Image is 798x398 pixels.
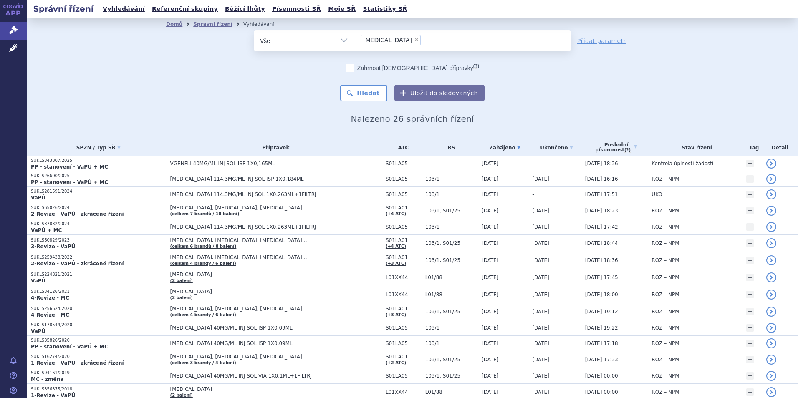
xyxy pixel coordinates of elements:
[766,290,776,300] a: detail
[222,3,268,15] a: Běžící lhůty
[762,139,798,156] th: Detail
[532,142,581,154] a: Ukončeno
[425,240,477,246] span: 103/1, S01/25
[31,173,166,179] p: SUKLS26600/2025
[652,257,679,263] span: ROZ – NPM
[31,360,124,366] strong: 1-Revize - VaPÚ - zkrácené řízení
[482,176,499,182] span: [DATE]
[31,227,62,233] strong: VaPÚ + MC
[532,224,549,230] span: [DATE]
[425,257,477,263] span: 103/1, S01/25
[652,309,679,315] span: ROZ – NPM
[746,372,754,380] a: +
[766,238,776,248] a: detail
[746,324,754,332] a: +
[746,340,754,347] a: +
[386,292,421,297] span: L01XX44
[31,272,166,277] p: SUKLS224821/2021
[532,191,534,197] span: -
[766,255,776,265] a: detail
[746,239,754,247] a: +
[170,212,240,216] a: (celkem 7 brandů / 10 balení)
[31,306,166,312] p: SUKLS256624/2020
[652,240,679,246] span: ROZ – NPM
[170,161,379,166] span: VGENFLI 40MG/ML INJ SOL ISP 1X0,165ML
[386,205,421,211] span: S01LA01
[425,389,477,395] span: L01/88
[532,161,534,166] span: -
[360,3,409,15] a: Statistiky SŘ
[31,205,166,211] p: SUKLS65026/2024
[386,373,421,379] span: S01LA05
[652,161,713,166] span: Kontrola úplnosti žádosti
[386,191,421,197] span: S01LA05
[351,114,474,124] span: Nalezeno 26 správních řízení
[585,176,618,182] span: [DATE] 16:16
[532,357,549,363] span: [DATE]
[425,357,477,363] span: 103/1, S01/25
[166,139,381,156] th: Přípravek
[482,161,499,166] span: [DATE]
[340,85,387,101] button: Hledat
[482,309,499,315] span: [DATE]
[170,306,379,312] span: [MEDICAL_DATA], [MEDICAL_DATA], [MEDICAL_DATA]…
[149,3,220,15] a: Referenční skupiny
[652,208,679,214] span: ROZ – NPM
[381,139,421,156] th: ATC
[532,325,549,331] span: [DATE]
[193,21,232,27] a: Správní řízení
[170,393,193,398] a: (2 balení)
[421,139,477,156] th: RS
[482,240,499,246] span: [DATE]
[386,244,406,249] a: (+4 ATC)
[31,211,124,217] strong: 2-Revize - VaPÚ - zkrácené řízení
[585,240,618,246] span: [DATE] 18:44
[482,389,499,395] span: [DATE]
[532,309,549,315] span: [DATE]
[746,308,754,315] a: +
[482,373,499,379] span: [DATE]
[425,208,477,214] span: 103/1, S01/25
[425,161,477,166] span: -
[585,191,618,197] span: [DATE] 17:51
[31,179,108,185] strong: PP - stanovení - VaPÚ + MC
[482,340,499,346] span: [DATE]
[31,158,166,164] p: SUKLS343807/2025
[166,21,182,27] a: Domů
[386,312,406,317] a: (+3 ATC)
[652,373,679,379] span: ROZ – NPM
[425,176,477,182] span: 103/1
[652,389,679,395] span: ROZ – NPM
[170,176,379,182] span: [MEDICAL_DATA] 114,3MG/ML INJ SOL ISP 1X0,184ML
[482,224,499,230] span: [DATE]
[766,307,776,317] a: detail
[585,139,648,156] a: Poslednípísemnost(?)
[394,85,485,101] button: Uložit do sledovaných
[386,275,421,280] span: L01XX44
[31,289,166,295] p: SUKLS34126/2021
[532,389,549,395] span: [DATE]
[746,257,754,264] a: +
[532,176,549,182] span: [DATE]
[746,175,754,183] a: +
[652,340,679,346] span: ROZ – NPM
[386,306,421,312] span: S01LA01
[532,340,549,346] span: [DATE]
[170,205,379,211] span: [MEDICAL_DATA], [MEDICAL_DATA], [MEDICAL_DATA]…
[585,292,618,297] span: [DATE] 18:00
[31,386,166,392] p: SUKLS356375/2018
[532,240,549,246] span: [DATE]
[482,325,499,331] span: [DATE]
[386,354,421,360] span: S01LA01
[482,357,499,363] span: [DATE]
[170,289,379,295] span: [MEDICAL_DATA]
[170,354,379,360] span: [MEDICAL_DATA], [MEDICAL_DATA], [MEDICAL_DATA]
[577,37,626,45] a: Přidat parametr
[386,212,406,216] a: (+4 ATC)
[31,189,166,194] p: SUKLS281591/2024
[585,373,618,379] span: [DATE] 00:00
[170,254,379,260] span: [MEDICAL_DATA], [MEDICAL_DATA], [MEDICAL_DATA]…
[31,376,63,382] strong: MC - změna
[766,387,776,397] a: detail
[31,164,108,170] strong: PP - stanovení - VaPÚ + MC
